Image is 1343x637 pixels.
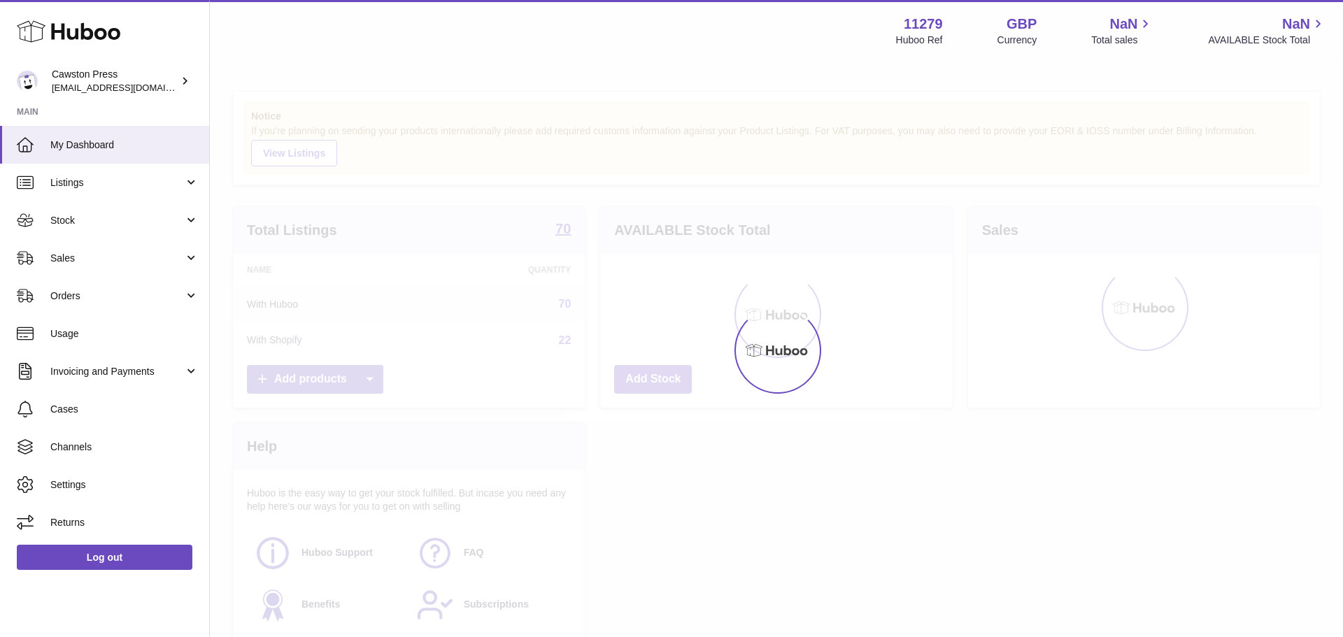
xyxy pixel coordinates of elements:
[50,138,199,152] span: My Dashboard
[1208,15,1326,47] a: NaN AVAILABLE Stock Total
[1007,15,1037,34] strong: GBP
[52,82,206,93] span: [EMAIL_ADDRESS][DOMAIN_NAME]
[52,68,178,94] div: Cawston Press
[50,214,184,227] span: Stock
[50,252,184,265] span: Sales
[50,441,199,454] span: Channels
[50,516,199,529] span: Returns
[50,478,199,492] span: Settings
[1282,15,1310,34] span: NaN
[1091,34,1153,47] span: Total sales
[50,365,184,378] span: Invoicing and Payments
[17,71,38,92] img: internalAdmin-11279@internal.huboo.com
[896,34,943,47] div: Huboo Ref
[1091,15,1153,47] a: NaN Total sales
[50,327,199,341] span: Usage
[50,403,199,416] span: Cases
[997,34,1037,47] div: Currency
[904,15,943,34] strong: 11279
[17,545,192,570] a: Log out
[50,176,184,189] span: Listings
[1109,15,1137,34] span: NaN
[50,289,184,303] span: Orders
[1208,34,1326,47] span: AVAILABLE Stock Total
